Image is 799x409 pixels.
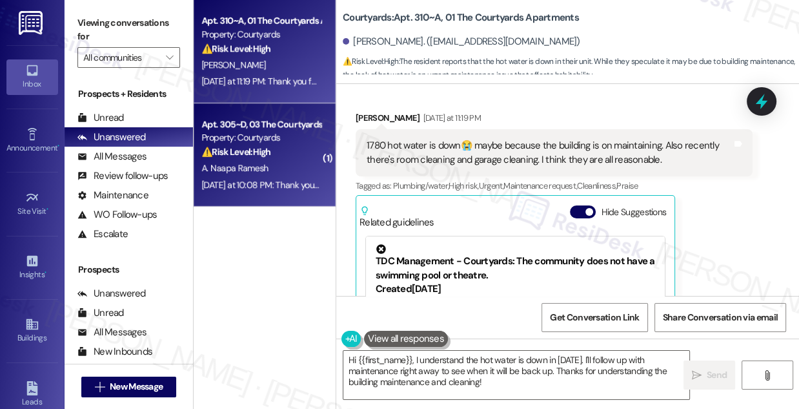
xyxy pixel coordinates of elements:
span: A. Naapa Ramesh [201,162,268,174]
div: [PERSON_NAME] [356,111,753,129]
a: Insights • [6,250,58,285]
button: Send [683,361,735,390]
div: Unanswered [77,287,146,300]
div: All Messages [77,150,147,163]
div: Review follow-ups [77,169,168,183]
input: All communities [83,47,159,68]
div: Unread [77,111,124,125]
span: [PERSON_NAME] [201,59,266,70]
i:  [166,52,173,63]
div: [DATE] at 11:19 PM [420,111,481,125]
div: Property: Courtyards [201,131,321,145]
b: Courtyards: Apt. 310~A, 01 The Courtyards Apartments [343,11,579,25]
div: Unread [77,306,124,320]
strong: ⚠️ Risk Level: High [343,56,398,67]
div: Created [DATE] [376,282,655,296]
div: New Inbounds [77,345,152,359]
div: 1780 hot water is down😭 maybe because the building is on maintaining. Also recently there's room ... [367,139,732,167]
div: TDC Management - Courtyards: The community does not have a swimming pool or theatre. [376,244,655,282]
div: All Messages [77,326,147,339]
span: High risk , [449,180,479,191]
img: ResiDesk Logo [19,11,45,35]
button: New Message [81,377,177,397]
i:  [692,370,702,381]
div: Escalate [77,227,128,241]
div: Maintenance [77,189,148,202]
button: Share Conversation via email [654,303,786,332]
strong: ⚠️ Risk Level: High [201,43,271,54]
span: New Message [110,380,163,393]
span: Maintenance request , [503,180,577,191]
textarea: Hi {{first_name}}, I understand the hot water is down in [DATE]. I'll follow up with maintenance ... [343,351,689,399]
span: Praise [616,180,638,191]
div: Related guidelines [359,205,434,229]
div: Apt. 305~D, 03 The Courtyards Apartments [201,118,321,131]
span: • [46,205,48,214]
div: Unanswered [77,131,146,144]
span: • [45,268,46,277]
label: Viewing conversations for [77,13,180,47]
span: Plumbing/water , [393,180,449,191]
i:  [762,370,772,381]
a: Buildings [6,313,58,348]
span: Urgent , [479,180,503,191]
span: Cleanliness , [577,180,616,191]
span: Get Conversation Link [550,311,639,324]
div: Apt. 310~A, 01 The Courtyards Apartments [201,14,321,28]
div: WO Follow-ups [77,208,157,222]
div: Prospects + Residents [65,87,193,101]
div: Property: Courtyards [201,28,321,41]
a: Inbox [6,59,58,94]
span: • [57,142,59,151]
label: Hide Suggestions [601,205,666,219]
a: Site Visit • [6,187,58,222]
div: Prospects [65,263,193,277]
div: Tagged as: [356,176,753,195]
span: Send [707,368,727,382]
button: Get Conversation Link [541,303,647,332]
span: Share Conversation via email [663,311,778,324]
i:  [95,382,105,392]
strong: ⚠️ Risk Level: High [201,146,271,158]
span: : The resident reports that the hot water is down in their unit. While they speculate it may be d... [343,55,799,83]
div: [PERSON_NAME]. ([EMAIL_ADDRESS][DOMAIN_NAME]) [343,35,580,48]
